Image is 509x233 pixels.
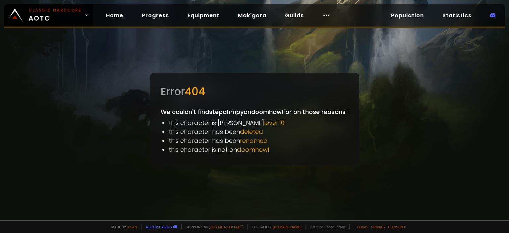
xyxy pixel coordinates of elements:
[169,145,349,154] li: this character is not on
[101,9,129,22] a: Home
[181,224,243,229] span: Support me,
[264,119,284,127] span: level 10
[161,84,349,99] div: Error
[240,137,268,145] span: renamed
[210,224,243,229] a: Buy me a coffee
[169,136,349,145] li: this character has been
[240,128,263,136] span: deleted
[280,9,309,22] a: Guilds
[386,9,429,22] a: Population
[371,224,385,229] a: Privacy
[182,9,225,22] a: Equipment
[4,4,93,27] a: Classic HardcoreAOTC
[233,9,272,22] a: Mak'gora
[150,73,359,165] div: We couldn't find stepahmpy on doomhowl for on those reasons :
[137,9,174,22] a: Progress
[28,7,82,13] small: Classic Hardcore
[28,7,82,23] span: AOTC
[127,224,137,229] a: a fan
[273,224,302,229] a: [DOMAIN_NAME]
[437,9,477,22] a: Statistics
[237,146,269,154] span: doomhowl
[185,84,205,99] span: 404
[306,224,345,229] span: v. d752d5 - production
[169,118,349,127] li: this character is [PERSON_NAME]
[356,224,368,229] a: Terms
[107,224,137,229] span: Made by
[388,224,406,229] a: Consent
[169,127,349,136] li: this character has been
[146,224,172,229] a: Report a bug
[247,224,302,229] span: Checkout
